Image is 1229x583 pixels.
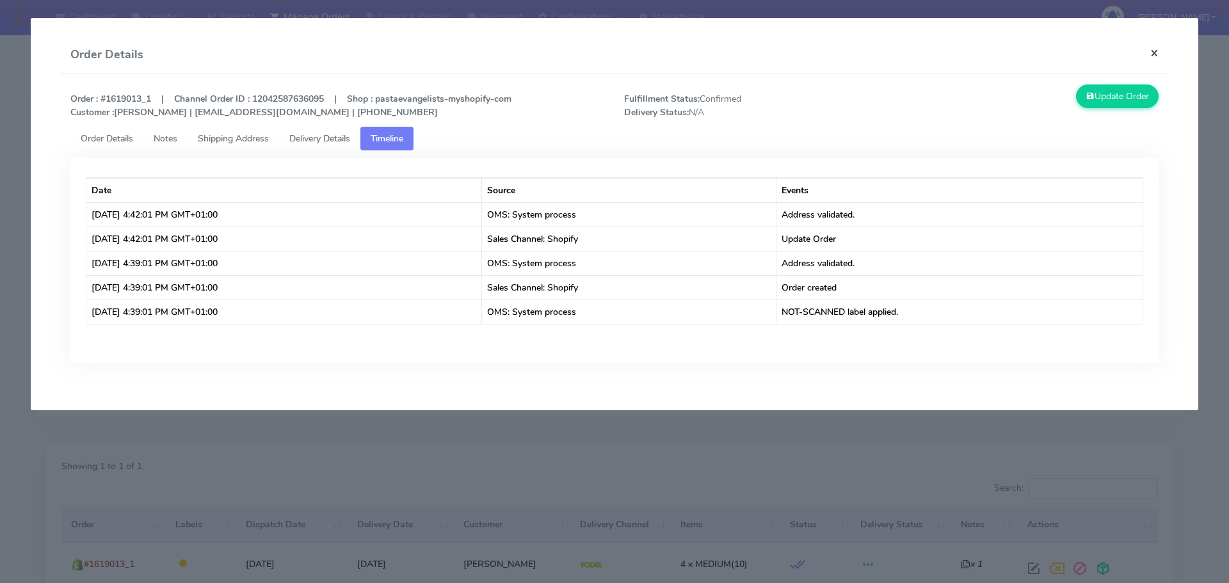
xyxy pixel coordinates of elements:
[70,106,114,118] strong: Customer :
[86,251,483,275] td: [DATE] 4:39:01 PM GMT+01:00
[371,132,403,145] span: Timeline
[86,227,483,251] td: [DATE] 4:42:01 PM GMT+01:00
[776,178,1143,202] th: Events
[776,299,1143,324] td: NOT-SCANNED label applied.
[776,202,1143,227] td: Address validated.
[482,275,776,299] td: Sales Channel: Shopify
[482,251,776,275] td: OMS: System process
[70,127,1159,150] ul: Tabs
[86,299,483,324] td: [DATE] 4:39:01 PM GMT+01:00
[86,202,483,227] td: [DATE] 4:42:01 PM GMT+01:00
[624,93,700,105] strong: Fulfillment Status:
[289,132,350,145] span: Delivery Details
[624,106,689,118] strong: Delivery Status:
[482,178,776,202] th: Source
[70,46,143,63] h4: Order Details
[154,132,177,145] span: Notes
[482,227,776,251] td: Sales Channel: Shopify
[776,275,1143,299] td: Order created
[70,93,511,118] strong: Order : #1619013_1 | Channel Order ID : 12042587636095 | Shop : pastaevangelists-myshopify-com [P...
[482,202,776,227] td: OMS: System process
[776,227,1143,251] td: Update Order
[198,132,269,145] span: Shipping Address
[482,299,776,324] td: OMS: System process
[86,178,483,202] th: Date
[1140,36,1169,70] button: Close
[1076,84,1159,108] button: Update Order
[776,251,1143,275] td: Address validated.
[81,132,133,145] span: Order Details
[86,275,483,299] td: [DATE] 4:39:01 PM GMT+01:00
[614,92,892,119] span: Confirmed N/A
